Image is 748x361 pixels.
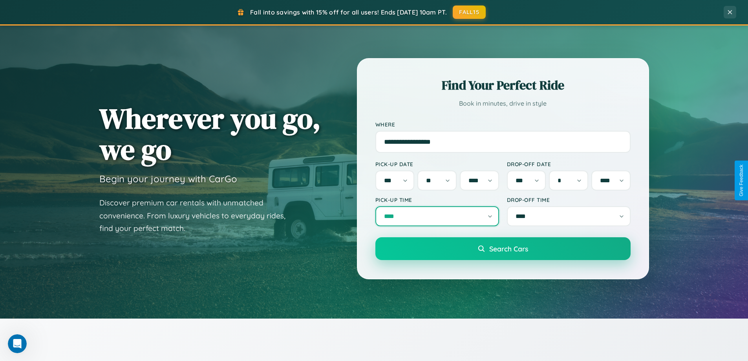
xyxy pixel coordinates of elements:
[507,196,631,203] label: Drop-off Time
[250,8,447,16] span: Fall into savings with 15% off for all users! Ends [DATE] 10am PT.
[375,196,499,203] label: Pick-up Time
[739,165,744,196] div: Give Feedback
[375,77,631,94] h2: Find Your Perfect Ride
[375,237,631,260] button: Search Cars
[8,334,27,353] iframe: Intercom live chat
[99,173,237,185] h3: Begin your journey with CarGo
[489,244,528,253] span: Search Cars
[453,5,486,19] button: FALL15
[375,121,631,128] label: Where
[507,161,631,167] label: Drop-off Date
[99,196,296,235] p: Discover premium car rentals with unmatched convenience. From luxury vehicles to everyday rides, ...
[375,161,499,167] label: Pick-up Date
[99,103,321,165] h1: Wherever you go, we go
[375,98,631,109] p: Book in minutes, drive in style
